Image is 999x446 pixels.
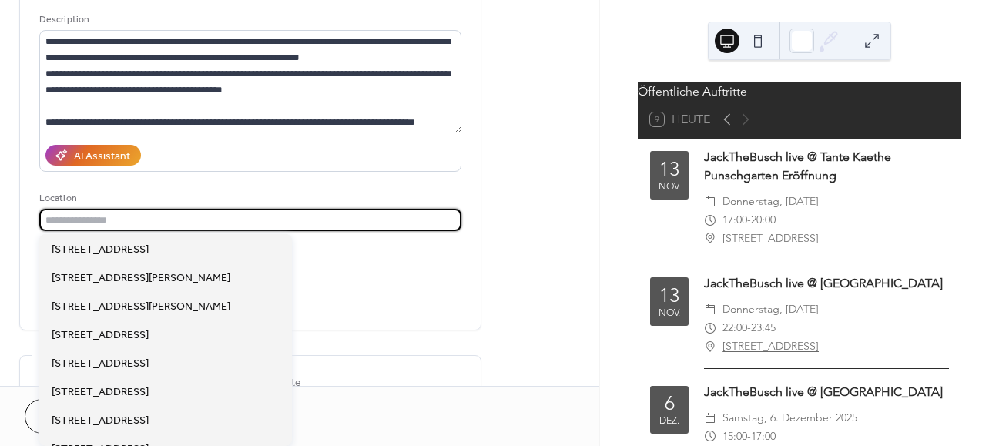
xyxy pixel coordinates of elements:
div: ​ [704,409,716,428]
div: ​ [704,211,716,230]
div: AI Assistant [74,149,130,165]
div: JackTheBusch live @ [GEOGRAPHIC_DATA] [704,274,949,293]
div: ​ [704,428,716,446]
div: JackTheBusch live @ [GEOGRAPHIC_DATA] [704,383,949,401]
button: Cancel [25,399,119,434]
div: Nov. [659,182,680,192]
div: ​ [704,300,716,319]
div: JackTheBusch live @ Tante Kaethe Punschgarten Eröffnung [704,148,949,185]
span: [STREET_ADDRESS] [52,327,149,344]
div: 13 [659,286,679,305]
div: 13 [659,159,679,179]
span: 15:00 [722,428,747,446]
span: 23:45 [751,319,776,337]
div: ​ [704,337,716,356]
div: 6 [665,394,675,413]
span: [STREET_ADDRESS] [52,242,149,258]
span: [STREET_ADDRESS][PERSON_NAME] [52,299,230,315]
a: [STREET_ADDRESS] [722,337,819,356]
span: 17:00 [722,211,747,230]
span: [STREET_ADDRESS][PERSON_NAME] [52,270,230,287]
span: 22:00 [722,319,747,337]
div: Dez. [659,416,679,426]
button: AI Assistant [45,145,141,166]
span: - [747,428,751,446]
span: [STREET_ADDRESS] [52,413,149,429]
div: Description [39,12,458,28]
div: Nov. [659,308,680,318]
span: Samstag, 6. Dezember 2025 [722,409,857,428]
span: [STREET_ADDRESS] [52,356,149,372]
span: [STREET_ADDRESS] [52,384,149,401]
span: - [747,211,751,230]
div: ​ [704,319,716,337]
span: 17:00 [751,428,776,446]
div: ​ [704,193,716,211]
span: 20:00 [751,211,776,230]
div: Öffentliche Auftritte [638,82,961,101]
span: [STREET_ADDRESS] [722,230,819,248]
span: Donnerstag, [DATE] [722,193,819,211]
div: ​ [704,230,716,248]
div: Location [39,190,458,206]
span: - [747,319,751,337]
span: Donnerstag, [DATE] [722,300,819,319]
